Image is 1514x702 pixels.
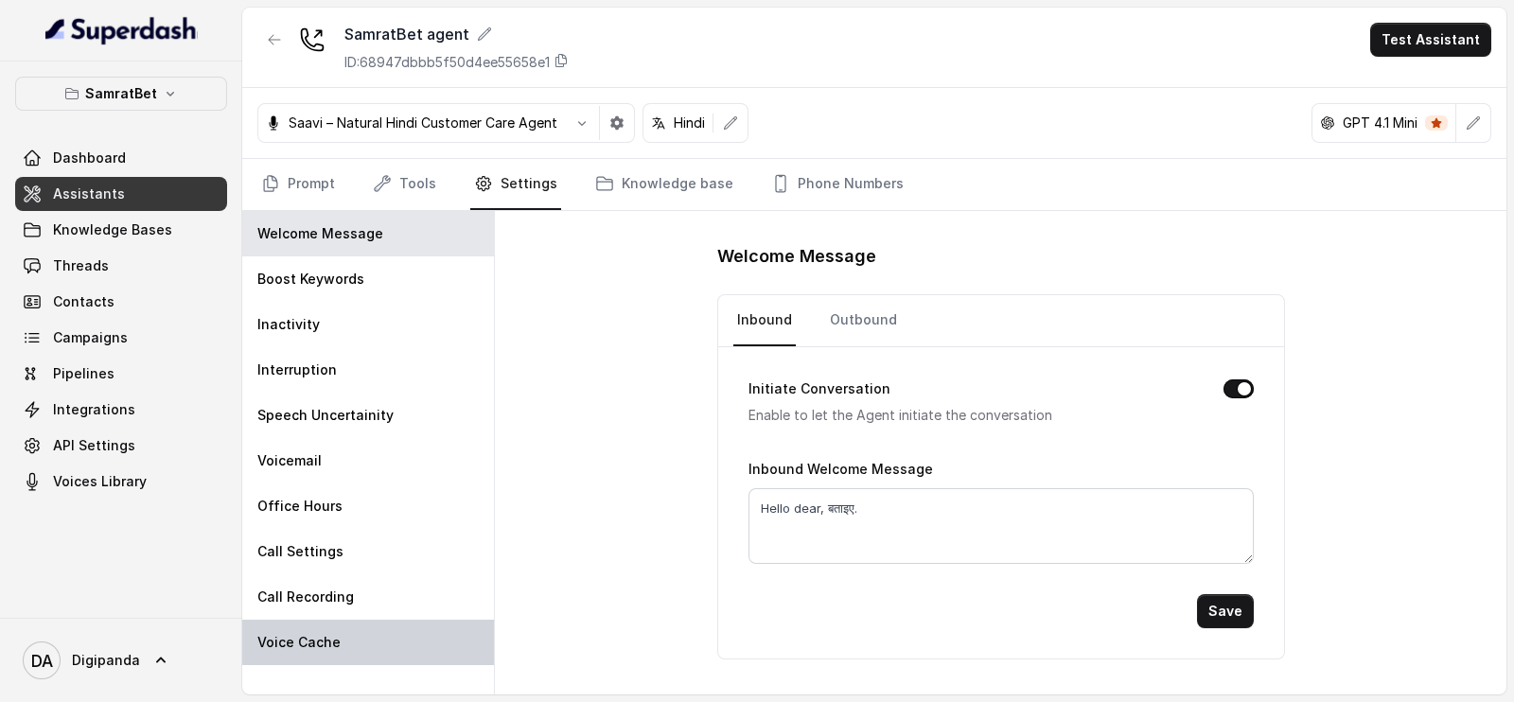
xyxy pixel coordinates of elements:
[53,220,172,239] span: Knowledge Bases
[85,82,157,105] p: SamratBet
[15,634,227,687] a: Digipanda
[717,241,1285,272] h1: Welcome Message
[15,465,227,499] a: Voices Library
[257,270,364,289] p: Boost Keywords
[257,451,322,470] p: Voicemail
[15,249,227,283] a: Threads
[257,360,337,379] p: Interruption
[1370,23,1491,57] button: Test Assistant
[1197,594,1254,628] button: Save
[72,651,140,670] span: Digipanda
[257,542,343,561] p: Call Settings
[53,400,135,419] span: Integrations
[1343,114,1417,132] p: GPT 4.1 Mini
[257,315,320,334] p: Inactivity
[257,224,383,243] p: Welcome Message
[289,114,557,132] p: Saavi – Natural Hindi Customer Care Agent
[257,633,341,652] p: Voice Cache
[15,393,227,427] a: Integrations
[748,488,1254,564] textarea: Hello dear, बताइए.
[257,406,394,425] p: Speech Uncertainity
[53,149,126,167] span: Dashboard
[15,429,227,463] a: API Settings
[53,292,114,311] span: Contacts
[470,159,561,210] a: Settings
[257,588,354,606] p: Call Recording
[15,213,227,247] a: Knowledge Bases
[748,404,1193,427] p: Enable to let the Agent initiate the conversation
[53,364,114,383] span: Pipelines
[748,461,933,477] label: Inbound Welcome Message
[344,23,569,45] div: SamratBet agent
[257,159,339,210] a: Prompt
[53,328,128,347] span: Campaigns
[591,159,737,210] a: Knowledge base
[1320,115,1335,131] svg: openai logo
[53,436,135,455] span: API Settings
[45,15,198,45] img: light.svg
[53,184,125,203] span: Assistants
[15,77,227,111] button: SamratBet
[31,651,53,671] text: DA
[826,295,901,346] a: Outbound
[748,377,890,400] label: Initiate Conversation
[257,497,343,516] p: Office Hours
[53,256,109,275] span: Threads
[369,159,440,210] a: Tools
[733,295,1269,346] nav: Tabs
[257,159,1491,210] nav: Tabs
[15,141,227,175] a: Dashboard
[344,53,550,72] p: ID: 68947dbbb5f50d4ee55658e1
[767,159,907,210] a: Phone Numbers
[15,357,227,391] a: Pipelines
[674,114,705,132] p: Hindi
[733,295,796,346] a: Inbound
[15,177,227,211] a: Assistants
[53,472,147,491] span: Voices Library
[15,321,227,355] a: Campaigns
[15,285,227,319] a: Contacts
